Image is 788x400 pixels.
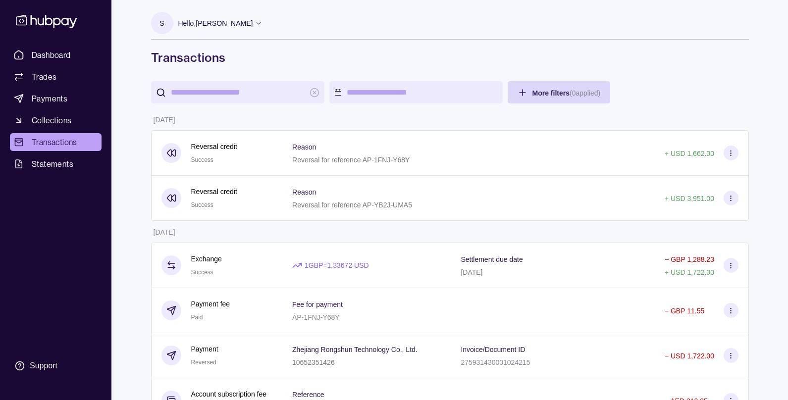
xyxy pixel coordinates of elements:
p: [DATE] [154,116,175,124]
p: − GBP 11.55 [665,307,704,315]
span: Paid [191,314,203,321]
span: More filters [532,89,601,97]
span: Success [191,201,213,208]
span: Transactions [32,136,77,148]
p: ( 0 applied) [570,89,600,97]
p: S [159,18,164,29]
p: + USD 1,662.00 [665,150,714,157]
span: Success [191,156,213,163]
a: Dashboard [10,46,102,64]
p: Zhejiang Rongshun Technology Co., Ltd. [292,346,418,353]
p: [DATE] [154,228,175,236]
span: Statements [32,158,73,170]
p: Reason [292,188,316,196]
span: Trades [32,71,56,83]
p: Payment fee [191,299,230,309]
span: Reversed [191,359,216,366]
p: Account subscription fee [191,389,267,400]
p: AP-1FNJ-Y68Y [292,313,340,321]
p: Reason [292,143,316,151]
a: Payments [10,90,102,107]
a: Collections [10,111,102,129]
p: + USD 1,722.00 [665,268,714,276]
h1: Transactions [151,50,749,65]
a: Transactions [10,133,102,151]
button: More filters(0applied) [508,81,611,103]
p: − USD 1,722.00 [665,352,714,360]
p: − GBP 1,288.23 [665,255,714,263]
p: Reversal credit [191,141,237,152]
input: search [171,81,305,103]
span: Success [191,269,213,276]
a: Support [10,355,102,376]
span: Collections [32,114,71,126]
p: Exchange [191,253,222,264]
p: Invoice/Document ID [461,346,525,353]
a: Statements [10,155,102,173]
p: Hello, [PERSON_NAME] [178,18,253,29]
p: Reference [292,391,324,399]
p: Payment [191,344,218,354]
div: Support [30,360,57,371]
p: Fee for payment [292,300,343,308]
p: Reversal for reference AP-YB2J-UMA5 [292,201,412,209]
p: Reversal for reference AP-1FNJ-Y68Y [292,156,410,164]
p: Settlement due date [461,255,523,263]
a: Trades [10,68,102,86]
p: 275931430001024215 [461,358,530,366]
p: [DATE] [461,268,482,276]
span: Dashboard [32,49,71,61]
p: + USD 3,951.00 [665,195,714,202]
p: 10652351426 [292,358,335,366]
span: Payments [32,93,67,104]
p: Reversal credit [191,186,237,197]
p: 1 GBP = 1.33672 USD [305,260,369,271]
